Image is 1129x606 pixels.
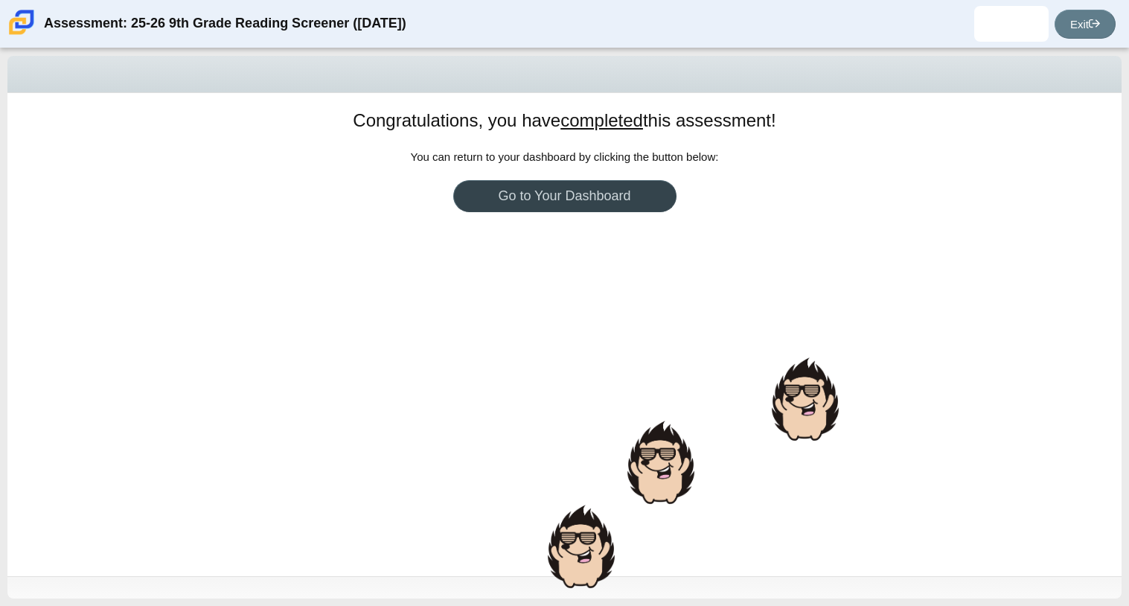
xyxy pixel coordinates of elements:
img: Carmen School of Science & Technology [6,7,37,38]
img: najma.ali.pvG3ew [1000,12,1023,36]
a: Go to Your Dashboard [453,180,677,212]
div: Assessment: 25-26 9th Grade Reading Screener ([DATE]) [44,6,406,42]
a: Carmen School of Science & Technology [6,28,37,40]
span: You can return to your dashboard by clicking the button below: [411,150,719,163]
u: completed [560,110,643,130]
a: Exit [1055,10,1116,39]
h1: Congratulations, you have this assessment! [353,108,775,133]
